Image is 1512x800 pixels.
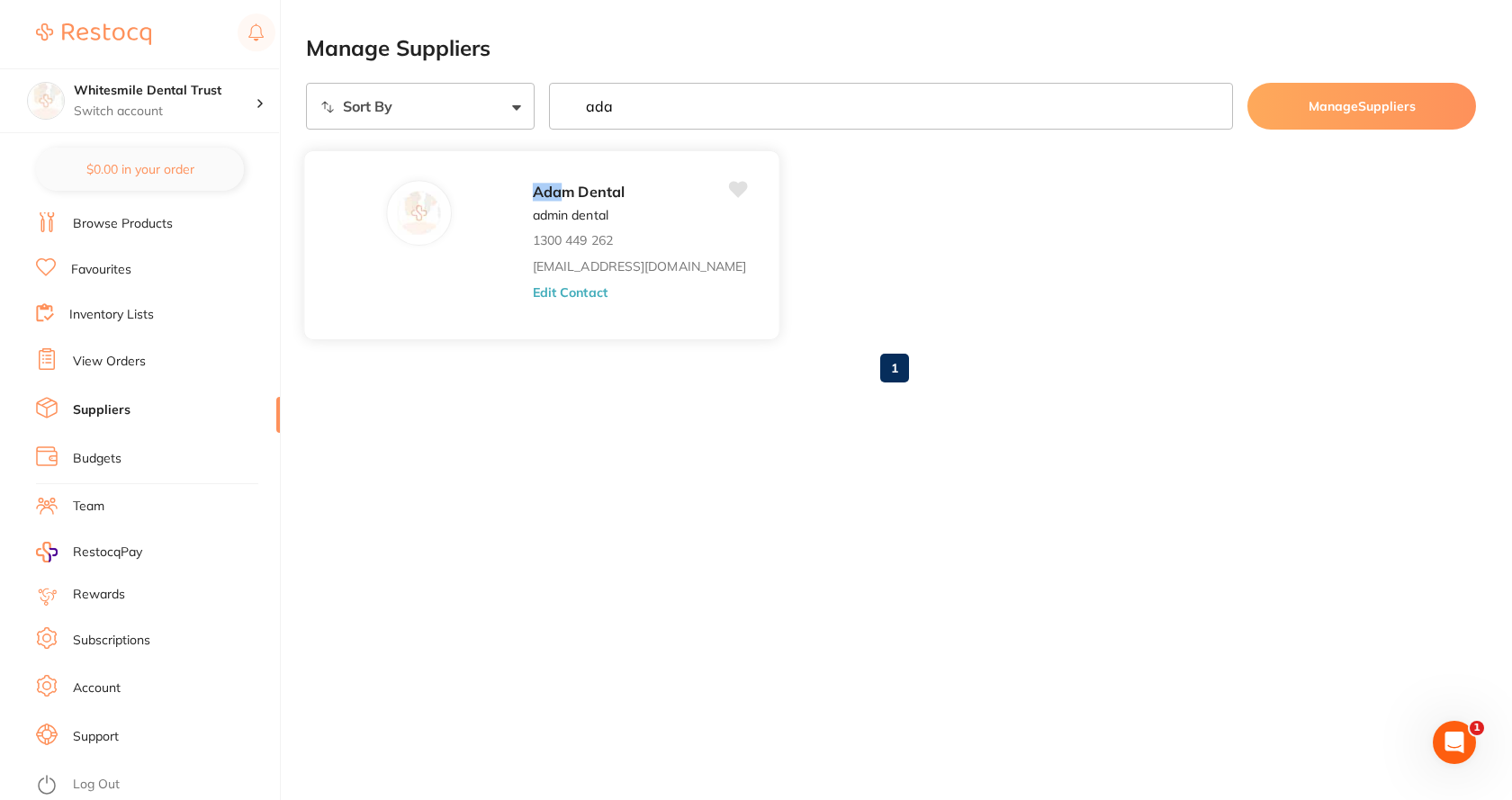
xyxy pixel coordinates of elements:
[74,82,256,100] h4: Whitesmile Dental Trust
[1470,721,1484,735] span: 1
[562,183,625,201] span: m Dental
[73,776,120,794] a: Log Out
[73,215,173,233] a: Browse Products
[36,148,244,191] button: $0.00 in your order
[533,183,562,201] em: Ada
[73,679,121,697] a: Account
[73,728,119,746] a: Support
[73,353,146,371] a: View Orders
[73,586,125,604] a: Rewards
[533,284,607,299] button: Edit Contact
[1247,83,1476,130] button: ManageSuppliers
[306,36,1476,61] h2: Manage Suppliers
[36,771,274,800] button: Log Out
[533,259,746,274] a: [EMAIL_ADDRESS][DOMAIN_NAME]
[533,233,613,247] p: 1300 449 262
[73,544,142,562] span: RestocqPay
[1433,721,1476,764] iframe: Intercom live chat
[36,542,142,562] a: RestocqPay
[36,23,151,45] img: Restocq Logo
[71,261,131,279] a: Favourites
[73,401,130,419] a: Suppliers
[73,498,104,516] a: Team
[36,542,58,562] img: RestocqPay
[69,306,154,324] a: Inventory Lists
[73,450,121,468] a: Budgets
[28,83,64,119] img: Whitesmile Dental Trust
[533,208,608,222] p: admin dental
[36,13,151,55] a: Restocq Logo
[73,632,150,650] a: Subscriptions
[880,350,909,386] a: 1
[74,103,256,121] p: Switch account
[549,83,1234,130] input: Search Suppliers
[397,192,440,235] img: Adam Dental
